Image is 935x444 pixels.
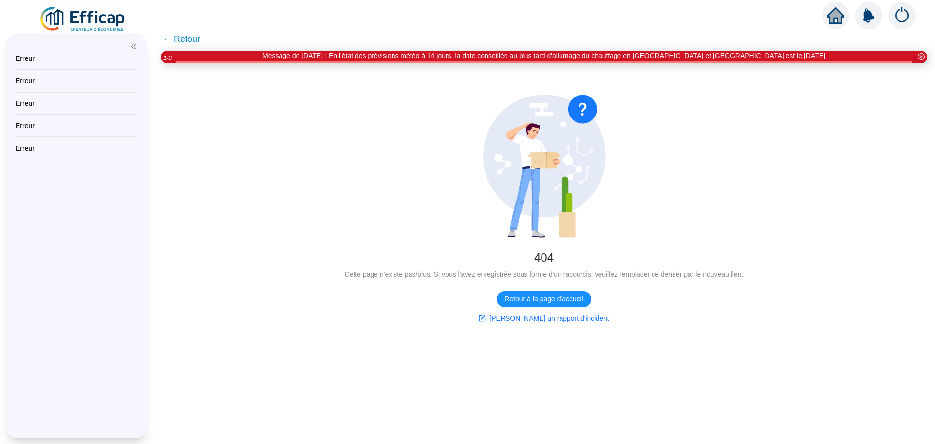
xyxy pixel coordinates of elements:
div: 404 [168,250,919,266]
span: [PERSON_NAME] un rapport d'incident [489,313,609,324]
span: ← Retour [163,32,200,46]
div: Message de [DATE] : En l'état des prévisions météo à 14 jours, la date conseillée au plus tard d'... [262,51,825,61]
button: Retour à la page d'accueil [497,291,591,307]
span: Retour à la page d'accueil [505,294,583,304]
span: double-left [131,43,137,50]
img: efficap energie logo [39,6,127,33]
div: Erreur [16,54,137,63]
span: close-circle [918,53,925,60]
div: Erreur [16,143,137,153]
div: Erreur [16,121,137,131]
img: alerts [855,2,882,29]
div: Erreur [16,98,137,108]
i: 1 / 3 [163,54,172,61]
div: Erreur [16,76,137,86]
button: [PERSON_NAME] un rapport d'incident [471,311,617,327]
img: alerts [888,2,916,29]
div: Cette page n'existe pas/plus. Si vous l'avez enregistrée sous forme d'un racourcis, veuillez remp... [168,270,919,280]
span: form [479,315,486,322]
span: home [827,7,844,24]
